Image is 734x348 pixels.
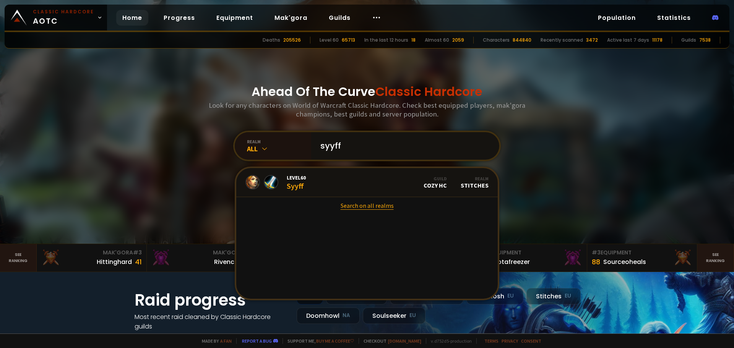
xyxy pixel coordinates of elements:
a: Statistics [651,10,697,26]
span: v. d752d5 - production [426,338,472,344]
div: realm [247,139,311,144]
div: 7538 [699,37,711,44]
a: #2Equipment88Notafreezer [477,244,587,272]
div: Equipment [482,249,582,257]
div: 844840 [513,37,531,44]
div: Deaths [263,37,280,44]
h1: Raid progress [135,288,287,312]
small: Classic Hardcore [33,8,94,15]
a: Guilds [323,10,357,26]
div: Nek'Rosh [466,288,523,304]
div: Mak'Gora [41,249,142,257]
small: EU [409,312,416,319]
div: 18 [411,37,416,44]
a: Home [116,10,148,26]
a: Mak'Gora#3Hittinghard41 [37,244,147,272]
div: Level 60 [320,37,339,44]
div: Active last 7 days [607,37,649,44]
a: Equipment [210,10,259,26]
span: Support me, [283,338,354,344]
div: Sourceoheals [603,257,646,267]
h1: Ahead Of The Curve [252,83,482,101]
div: Equipment [592,249,692,257]
div: Stitches [526,288,581,304]
a: Search on all realms [236,197,498,214]
div: 11178 [652,37,663,44]
div: In the last 12 hours [364,37,408,44]
div: Notafreezer [493,257,530,267]
div: 65713 [342,37,355,44]
div: 2059 [452,37,464,44]
div: Syyff [287,174,306,191]
span: Checkout [359,338,421,344]
a: Buy me a coffee [316,338,354,344]
small: EU [507,292,514,300]
span: Made by [197,338,232,344]
div: Realm [461,176,489,181]
h3: Look for any characters on World of Warcraft Classic Hardcore. Check best equipped players, mak'g... [206,101,528,118]
div: Cozy HC [424,176,447,189]
a: Population [592,10,642,26]
a: Terms [484,338,499,344]
a: Report a bug [242,338,272,344]
a: Progress [158,10,201,26]
a: a fan [220,338,232,344]
a: [DOMAIN_NAME] [388,338,421,344]
a: Consent [521,338,541,344]
a: Privacy [502,338,518,344]
div: Almost 60 [425,37,449,44]
span: # 3 [592,249,601,256]
small: NA [343,312,350,319]
a: Level60SyyffGuildCozy HCRealmStitches [236,168,498,197]
div: 3472 [586,37,598,44]
small: EU [565,292,571,300]
div: Recently scanned [541,37,583,44]
a: Seeranking [697,244,734,272]
div: Soulseeker [363,308,425,324]
div: Guilds [681,37,696,44]
span: Classic Hardcore [375,83,482,100]
div: Guild [424,176,447,181]
span: AOTC [33,8,94,27]
input: Search a character... [316,132,490,160]
div: Rivench [214,257,238,267]
div: 41 [135,257,142,267]
h4: Most recent raid cleaned by Classic Hardcore guilds [135,312,287,331]
div: 205526 [283,37,301,44]
div: Mak'Gora [151,249,252,257]
div: Stitches [461,176,489,189]
a: Mak'gora [268,10,313,26]
div: Doomhowl [297,308,360,324]
div: 88 [592,257,600,267]
span: # 3 [133,249,142,256]
a: See all progress [135,332,184,340]
div: Characters [483,37,510,44]
a: Mak'Gora#2Rivench100 [147,244,257,272]
a: #3Equipment88Sourceoheals [587,244,697,272]
div: All [247,144,311,153]
a: Classic HardcoreAOTC [5,5,107,31]
div: Hittinghard [97,257,132,267]
span: Level 60 [287,174,306,181]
